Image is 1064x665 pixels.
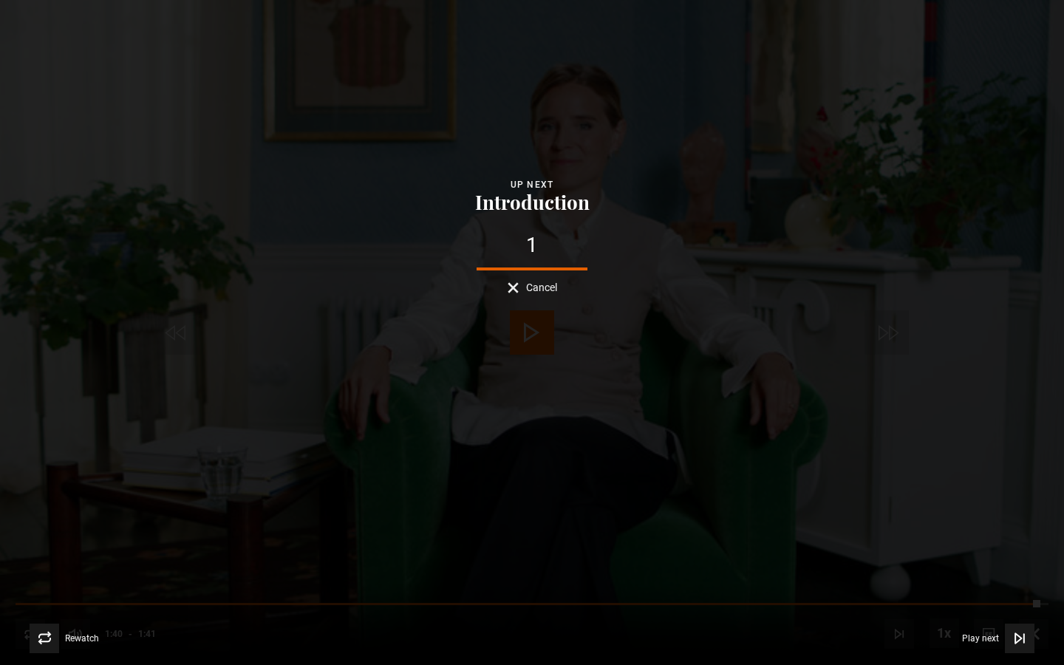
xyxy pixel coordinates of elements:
div: Up next [471,177,594,192]
span: Rewatch [65,634,99,643]
button: Rewatch [30,624,99,653]
button: Cancel [508,282,557,293]
button: Introduction [471,192,594,213]
div: 1 [471,235,594,256]
span: Cancel [526,282,557,293]
span: Play next [962,634,999,643]
button: Play next [962,624,1034,653]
